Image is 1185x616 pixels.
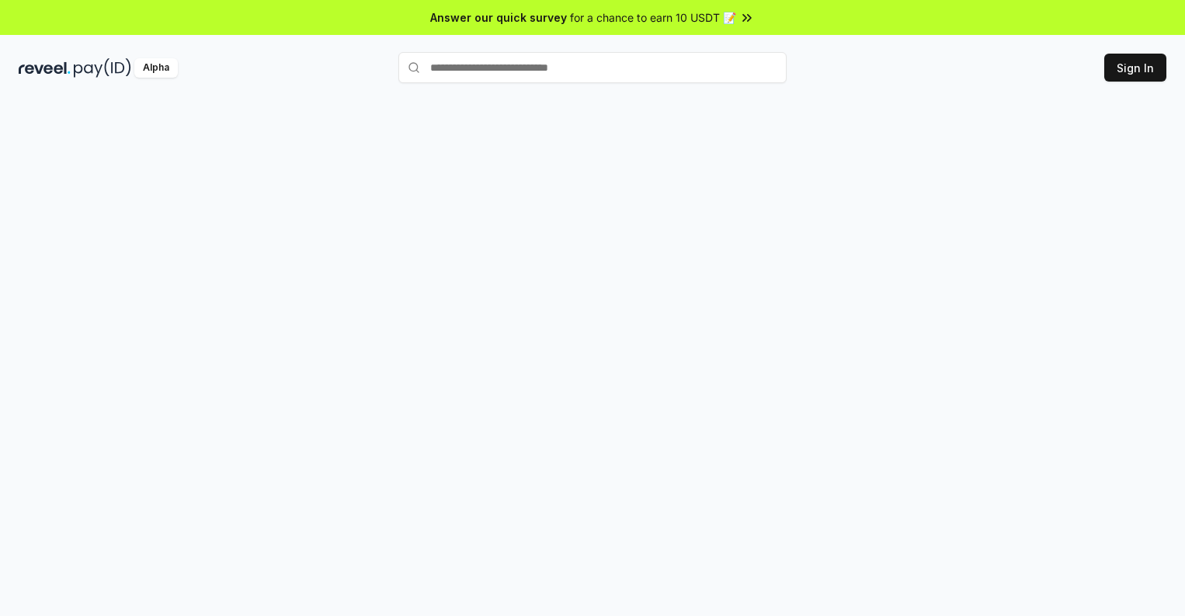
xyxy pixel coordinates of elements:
[570,9,736,26] span: for a chance to earn 10 USDT 📝
[430,9,567,26] span: Answer our quick survey
[74,58,131,78] img: pay_id
[1104,54,1166,82] button: Sign In
[134,58,178,78] div: Alpha
[19,58,71,78] img: reveel_dark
